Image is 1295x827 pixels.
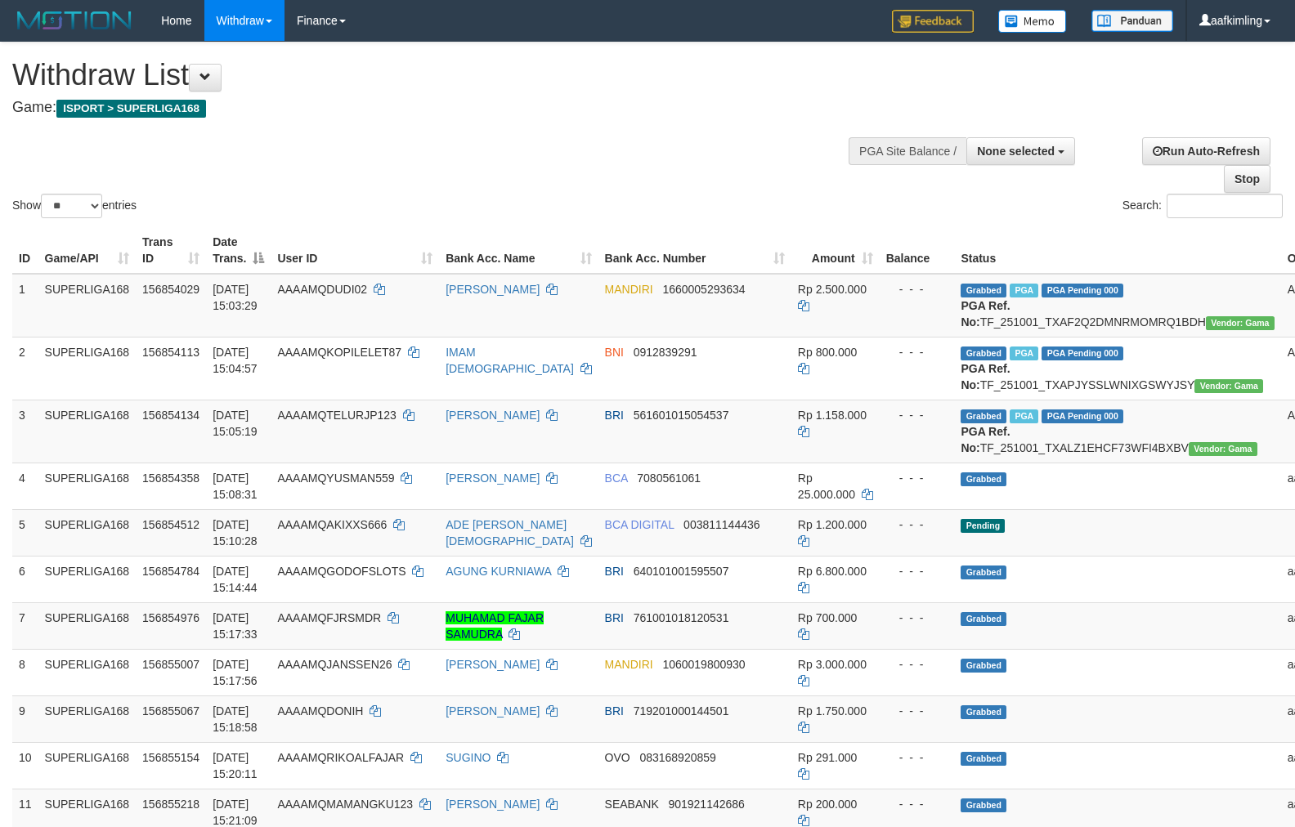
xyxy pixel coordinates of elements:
span: 156854029 [142,283,199,296]
span: None selected [977,145,1055,158]
th: Status [954,227,1280,274]
span: Marked by aafsengchandara [1010,409,1038,423]
div: - - - [886,656,948,673]
span: [DATE] 15:08:31 [213,472,258,501]
td: SUPERLIGA168 [38,463,137,509]
td: SUPERLIGA168 [38,337,137,400]
span: 156855007 [142,658,199,671]
span: Marked by aafsoycanthlai [1010,284,1038,297]
span: OVO [605,751,630,764]
span: Grabbed [961,612,1006,626]
th: User ID: activate to sort column ascending [271,227,439,274]
span: [DATE] 15:05:19 [213,409,258,438]
a: [PERSON_NAME] [446,658,540,671]
th: Trans ID: activate to sort column ascending [136,227,206,274]
span: [DATE] 15:03:29 [213,283,258,312]
span: AAAAMQAKIXXS666 [277,518,387,531]
td: 8 [12,649,38,695]
span: ISPORT > SUPERLIGA168 [56,100,206,118]
td: TF_251001_TXALZ1EHCF73WFI4BXBV [954,400,1280,463]
th: Amount: activate to sort column ascending [791,227,880,274]
a: Run Auto-Refresh [1142,137,1270,165]
img: panduan.png [1091,10,1173,32]
h4: Game: [12,100,847,116]
span: BRI [605,611,624,624]
div: - - - [886,470,948,486]
span: Rp 800.000 [798,346,857,359]
a: Stop [1224,165,1270,193]
span: MANDIRI [605,658,653,671]
img: Feedback.jpg [892,10,974,33]
input: Search: [1167,194,1283,218]
span: Grabbed [961,346,1006,360]
span: PGA Pending [1042,409,1123,423]
span: AAAAMQDONIH [277,704,363,717]
span: 156855218 [142,798,199,811]
span: 156854134 [142,409,199,422]
img: MOTION_logo.png [12,8,137,33]
a: [PERSON_NAME] [446,798,540,811]
label: Show entries [12,194,137,218]
th: Balance [880,227,955,274]
td: 7 [12,602,38,649]
span: Copy 901921142686 to clipboard [668,798,744,811]
th: Bank Acc. Number: activate to sort column ascending [598,227,791,274]
a: [PERSON_NAME] [446,283,540,296]
td: 1 [12,274,38,338]
div: - - - [886,281,948,297]
span: Grabbed [961,565,1006,579]
span: Copy 761001018120531 to clipboard [634,611,729,624]
td: SUPERLIGA168 [38,602,137,649]
span: Rp 700.000 [798,611,857,624]
span: 156854784 [142,565,199,578]
span: [DATE] 15:21:09 [213,798,258,827]
span: 156854976 [142,611,199,624]
div: - - - [886,516,948,533]
a: MUHAMAD FAJAR SAMUDRA [446,611,544,641]
div: - - - [886,703,948,719]
span: Copy 1060019800930 to clipboard [662,658,745,671]
a: [PERSON_NAME] [446,472,540,485]
span: Rp 6.800.000 [798,565,867,578]
td: 2 [12,337,38,400]
span: Rp 1.200.000 [798,518,867,531]
a: [PERSON_NAME] [446,409,540,422]
a: SUGINO [446,751,491,764]
td: SUPERLIGA168 [38,695,137,742]
td: SUPERLIGA168 [38,509,137,556]
th: Bank Acc. Name: activate to sort column ascending [439,227,598,274]
span: BNI [605,346,624,359]
span: AAAAMQTELURJP123 [277,409,397,422]
b: PGA Ref. No: [961,425,1010,454]
div: - - - [886,610,948,626]
td: 3 [12,400,38,463]
span: Copy 7080561061 to clipboard [637,472,701,485]
span: Rp 25.000.000 [798,472,855,501]
th: Date Trans.: activate to sort column descending [206,227,271,274]
span: AAAAMQRIKOALFAJAR [277,751,404,764]
span: 156855154 [142,751,199,764]
label: Search: [1122,194,1283,218]
span: [DATE] 15:10:28 [213,518,258,548]
span: Rp 200.000 [798,798,857,811]
td: SUPERLIGA168 [38,400,137,463]
span: Copy 083168920859 to clipboard [639,751,715,764]
span: Grabbed [961,472,1006,486]
span: Pending [961,519,1005,533]
th: ID [12,227,38,274]
b: PGA Ref. No: [961,362,1010,391]
td: SUPERLIGA168 [38,742,137,789]
span: [DATE] 15:17:33 [213,611,258,641]
span: Grabbed [961,705,1006,719]
span: Copy 003811144436 to clipboard [683,518,760,531]
span: PGA Pending [1042,284,1123,297]
div: - - - [886,749,948,766]
span: Rp 291.000 [798,751,857,764]
span: Vendor URL: https://trx31.1velocity.biz [1194,379,1263,393]
span: PGA Pending [1042,346,1123,360]
span: Copy 719201000144501 to clipboard [634,704,729,717]
td: 5 [12,509,38,556]
span: AAAAMQMAMANGKU123 [277,798,413,811]
span: AAAAMQFJRSMDR [277,611,381,624]
span: Grabbed [961,409,1006,423]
